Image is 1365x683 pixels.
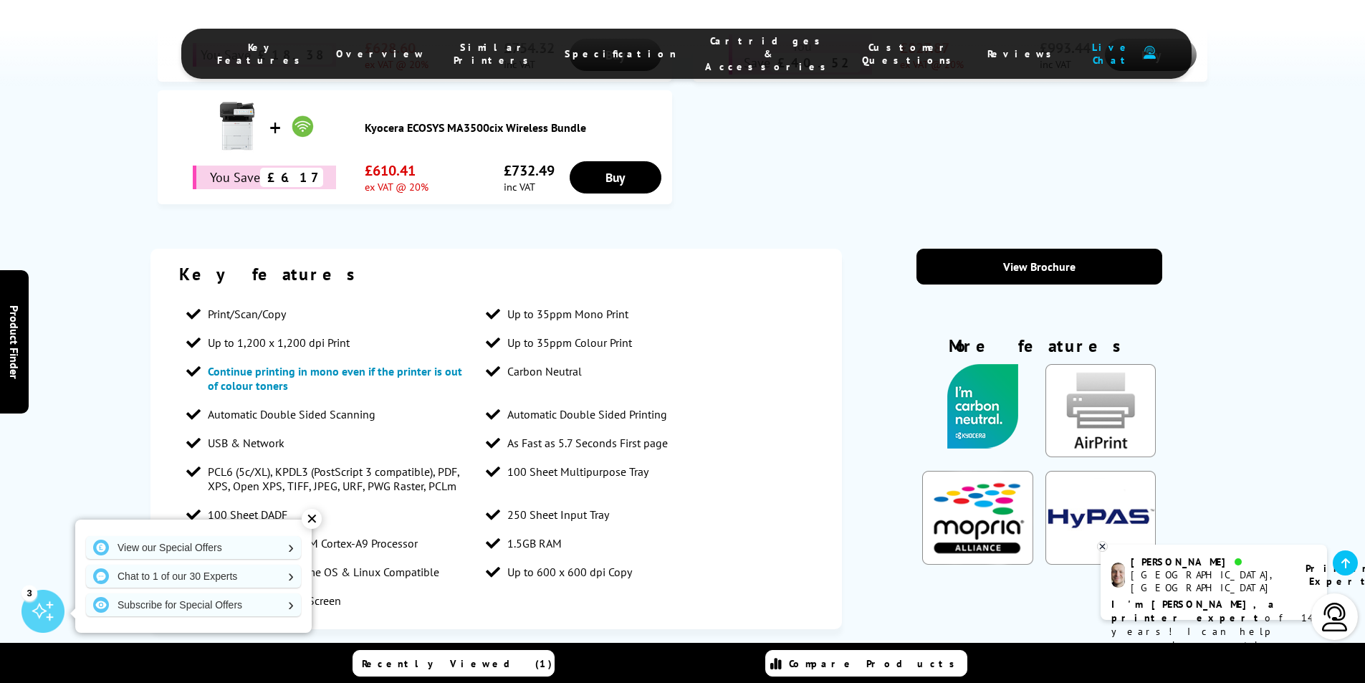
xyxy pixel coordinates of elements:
[916,335,1162,364] div: More features
[1111,598,1278,624] b: I'm [PERSON_NAME], a printer expert
[365,180,428,194] span: ex VAT @ 20%
[987,47,1059,60] span: Reviews
[1045,446,1156,460] a: KeyFeatureModal85
[504,161,555,180] span: £732.49
[454,41,536,67] span: Similar Printers
[765,650,967,677] a: Compare Products
[193,166,336,189] div: You Save
[862,41,959,67] span: Customer Questions
[86,565,301,588] a: Chat to 1 of our 30 Experts
[7,305,21,378] span: Product Finder
[362,657,552,670] span: Recently Viewed (1)
[1131,568,1288,594] div: [GEOGRAPHIC_DATA], [GEOGRAPHIC_DATA]
[21,585,37,601] div: 3
[1144,46,1156,59] img: user-headset-duotone.svg
[507,436,668,450] span: As Fast as 5.7 Seconds First page
[353,650,555,677] a: Recently Viewed (1)
[179,263,814,285] div: Key features
[209,97,266,155] img: Kyocera ECOSYS MA3500cix Wireless Bundle
[302,509,322,529] div: ✕
[705,34,833,73] span: Cartridges & Accessories
[933,364,1033,449] img: Carbon Neutral Printing
[217,41,307,67] span: Key Features
[507,464,648,479] span: 100 Sheet Multipurpose Tray
[507,565,632,579] span: Up to 600 x 600 dpi Copy
[922,471,1033,564] img: Mopria Certified
[208,364,462,393] span: Continue printing in mono even if the printer is out of colour toners
[507,307,628,321] span: Up to 35ppm Mono Print
[208,335,350,350] span: Up to 1,200 x 1,200 dpi Print
[507,407,667,421] span: Automatic Double Sided Printing
[507,335,632,350] span: Up to 35ppm Colour Print
[789,657,962,670] span: Compare Products
[1088,41,1136,67] span: Live Chat
[208,565,439,579] span: Windows, Mac, Chrome OS & Linux Compatible
[1045,471,1156,564] img: Kyocera HyPAS
[1111,598,1316,666] p: of 14 years! I can help you choose the right product
[916,249,1162,285] a: View Brochure
[208,536,418,550] span: 1.2GHz Dual Core ARM Cortex-A9 Processor
[284,108,320,144] img: Kyocera ECOSYS MA3500cix Wireless Bundle
[570,161,661,194] a: Buy
[1045,553,1156,568] a: KeyFeatureModal309
[86,536,301,559] a: View our Special Offers
[504,180,555,194] span: inc VAT
[507,507,609,522] span: 250 Sheet Input Tray
[208,464,472,493] span: PCL6 (5c/XL), KPDL3 (PostScript 3 compatible), PDF, XPS, Open XPS, TIFF, JPEG, URF, PWG Raster, PCLm
[1045,364,1156,457] img: AirPrint
[208,407,375,421] span: Automatic Double Sided Scanning
[1321,603,1349,631] img: user-headset-light.svg
[336,47,425,60] span: Overview
[922,553,1033,568] a: KeyFeatureModal324
[1111,563,1125,588] img: ashley-livechat.png
[208,436,284,450] span: USB & Network
[208,507,287,522] span: 100 Sheet DADF
[86,593,301,616] a: Subscribe for Special Offers
[260,168,323,187] span: £6.17
[565,47,676,60] span: Specification
[933,437,1033,452] a: KeyFeatureModal346
[507,364,582,378] span: Carbon Neutral
[1131,555,1288,568] div: [PERSON_NAME]
[208,307,286,321] span: Print/Scan/Copy
[507,536,562,550] span: 1.5GB RAM
[365,161,428,180] span: £610.41
[365,120,665,135] a: Kyocera ECOSYS MA3500cix Wireless Bundle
